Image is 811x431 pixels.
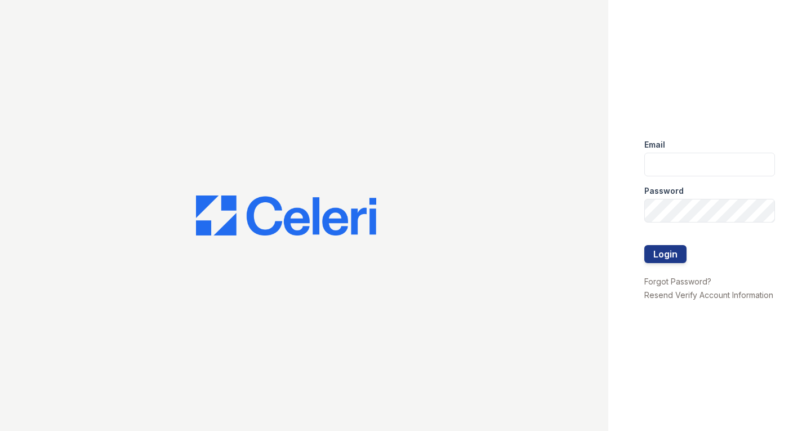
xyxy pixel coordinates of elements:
label: Email [644,139,665,150]
button: Login [644,245,687,263]
img: CE_Logo_Blue-a8612792a0a2168367f1c8372b55b34899dd931a85d93a1a3d3e32e68fde9ad4.png [196,195,376,236]
a: Resend Verify Account Information [644,290,773,300]
a: Forgot Password? [644,277,711,286]
label: Password [644,185,684,197]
